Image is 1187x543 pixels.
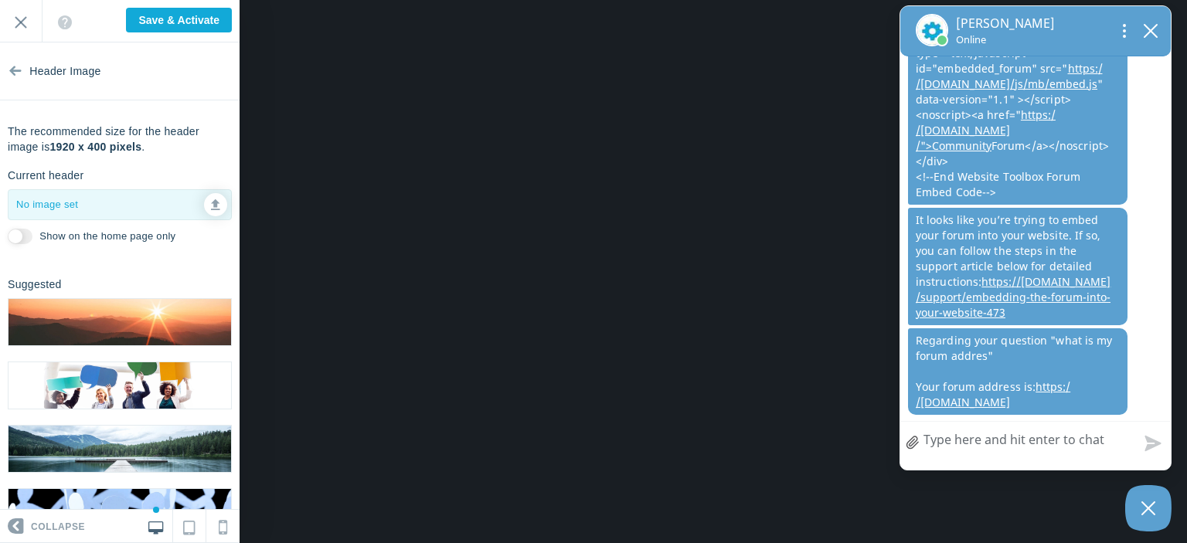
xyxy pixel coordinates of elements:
p: It looks like you’re trying to embed your forum into your website. If so, you can follow the step... [908,208,1127,325]
a: https://[DOMAIN_NAME]/js/mb/embed.js [916,61,1103,91]
div: chat [900,56,1171,429]
span: Collapse [31,511,85,543]
div: olark chatbox [900,5,1172,470]
img: Nikhitha's profile picture [916,14,948,46]
img: header_image_3.webp [9,426,231,472]
p: [PERSON_NAME] [956,14,1055,32]
label: Show on the home page only [39,229,175,244]
a: https://[DOMAIN_NAME] [916,379,1070,409]
h6: Suggested [8,279,62,290]
img: header_image_4.webp [9,489,231,535]
img: header_image_2.webp [9,362,231,409]
button: close chatbox [1138,19,1163,42]
span: Header Image [29,42,100,100]
p: Online [956,32,1055,47]
button: Send message [1132,426,1171,462]
input: Save & Activate [126,8,232,32]
p: Regarding your question "what is my forum addres" Your forum address is: [908,328,1127,415]
p: The recommended size for the header image is . [8,124,232,154]
button: Close Chatbox [1125,485,1172,531]
b: 1920 x 400 pixels [50,141,142,153]
img: header_image_1.webp [9,299,231,345]
h6: Current header [8,170,83,182]
a: https://[DOMAIN_NAME]/">Community [916,107,1056,153]
a: file upload [900,425,925,462]
a: https://[DOMAIN_NAME]/support/embedding-the-forum-into-your-website-473 [916,274,1110,320]
button: Open chat options menu [1110,18,1138,44]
